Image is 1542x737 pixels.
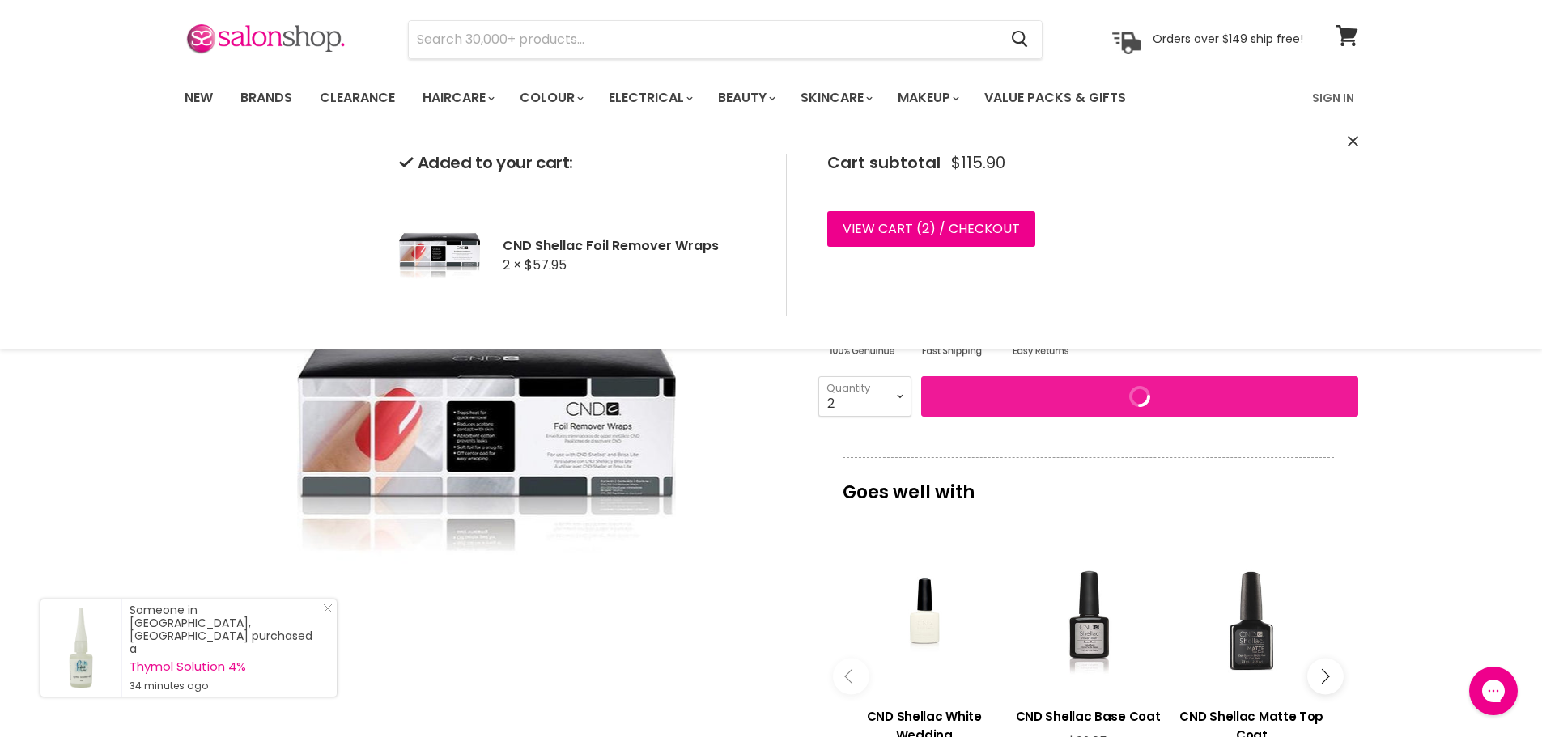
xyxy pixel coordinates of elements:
a: Brands [228,81,304,115]
a: View cart (2) / Checkout [827,211,1035,247]
button: Search [999,21,1042,58]
h3: CND Shellac Base Coat [1014,707,1162,726]
ul: Main menu [172,74,1221,121]
form: Product [408,20,1043,59]
p: Orders over $149 ship free! [1153,32,1303,46]
h2: CND Shellac Foil Remover Wraps [503,237,760,254]
a: Haircare [410,81,504,115]
svg: Close Icon [323,604,333,613]
span: Cart subtotal [827,151,941,174]
a: Beauty [706,81,785,115]
img: CND Shellac Foil Remover Wraps [399,195,480,316]
a: Thymol Solution 4% [130,660,321,673]
a: New [172,81,225,115]
h2: Added to your cart: [399,154,760,172]
a: Clearance [308,81,407,115]
a: Colour [508,81,593,115]
input: Search [409,21,999,58]
nav: Main [164,74,1378,121]
select: Quantity [818,376,911,417]
small: 34 minutes ago [130,680,321,693]
iframe: Gorgias live chat messenger [1461,661,1526,721]
span: 2 × [503,256,521,274]
a: Sign In [1302,81,1364,115]
p: Goes well with [843,457,1334,510]
span: $115.90 [951,154,1005,172]
a: Makeup [886,81,969,115]
span: $57.95 [525,256,567,274]
a: Close Notification [316,604,333,620]
a: View product:CND Shellac Base Coat [1014,695,1162,734]
a: Value Packs & Gifts [972,81,1138,115]
span: 2 [922,219,929,238]
div: Someone in [GEOGRAPHIC_DATA], [GEOGRAPHIC_DATA] purchased a [130,604,321,693]
a: Electrical [597,81,703,115]
button: Close [1348,133,1358,150]
img: CND Shellac Foil Remover Wraps [297,163,675,729]
a: Skincare [788,81,882,115]
a: Visit product page [40,599,121,697]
